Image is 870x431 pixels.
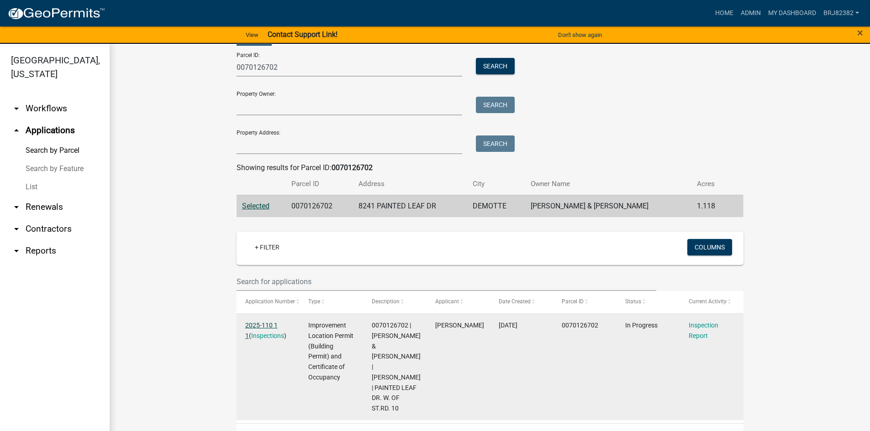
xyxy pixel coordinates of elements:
[286,173,353,195] th: Parcel ID
[476,97,515,113] button: Search
[300,291,363,313] datatable-header-cell: Type
[242,27,262,42] a: View
[286,195,353,217] td: 0070126702
[687,239,732,255] button: Columns
[680,291,743,313] datatable-header-cell: Current Activity
[737,5,765,22] a: Admin
[237,291,300,313] datatable-header-cell: Application Number
[237,162,743,173] div: Showing results for Parcel ID:
[237,272,657,291] input: Search for applications
[11,103,22,114] i: arrow_drop_down
[251,332,284,339] a: Inspections
[363,291,427,313] datatable-header-cell: Description
[689,298,727,305] span: Current Activity
[435,322,484,329] span: David
[820,5,863,22] a: brj82382
[248,239,287,255] a: + Filter
[245,322,278,339] a: 2025-110 1 1
[245,298,295,305] span: Application Number
[353,195,467,217] td: 8241 PAINTED LEAF DR
[553,291,617,313] datatable-header-cell: Parcel ID
[857,27,863,38] button: Close
[525,195,691,217] td: [PERSON_NAME] & [PERSON_NAME]
[691,195,729,217] td: 1.118
[617,291,680,313] datatable-header-cell: Status
[689,322,718,339] a: Inspection Report
[499,322,517,329] span: 08/06/2025
[857,26,863,39] span: ×
[499,298,531,305] span: Date Created
[625,298,641,305] span: Status
[712,5,737,22] a: Home
[476,135,515,152] button: Search
[490,291,554,313] datatable-header-cell: Date Created
[562,298,584,305] span: Parcel ID
[372,322,421,412] span: 0070126702 | KYLE R & ANGEL M CHAPMAN | David Edgren | PAINTED LEAF DR. W. OF ST.RD. 10
[11,223,22,234] i: arrow_drop_down
[476,58,515,74] button: Search
[332,163,373,172] strong: 0070126702
[245,320,291,341] div: ( )
[11,202,22,213] i: arrow_drop_down
[435,298,459,305] span: Applicant
[625,322,658,329] span: In Progress
[268,30,337,39] strong: Contact Support Link!
[467,195,525,217] td: DEMOTTE
[467,173,525,195] th: City
[308,298,320,305] span: Type
[554,27,606,42] button: Don't show again
[11,125,22,136] i: arrow_drop_up
[525,173,691,195] th: Owner Name
[11,245,22,256] i: arrow_drop_down
[308,322,353,381] span: Improvement Location Permit (Building Permit) and Certificate of Occupancy
[242,202,269,210] a: Selected
[372,298,400,305] span: Description
[353,173,467,195] th: Address
[691,173,729,195] th: Acres
[562,322,598,329] span: 0070126702
[427,291,490,313] datatable-header-cell: Applicant
[765,5,820,22] a: My Dashboard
